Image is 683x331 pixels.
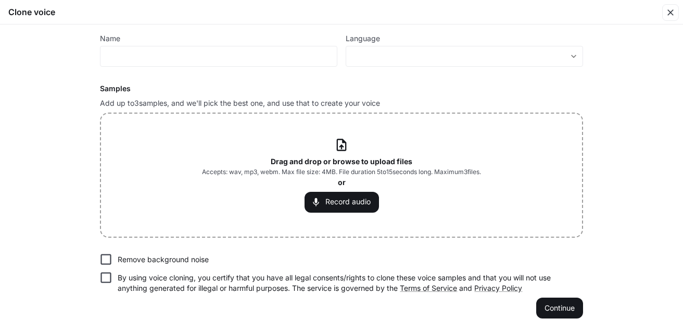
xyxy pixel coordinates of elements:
[346,51,583,62] div: ​
[118,254,209,265] p: Remove background noise
[271,157,412,166] b: Drag and drop or browse to upload files
[338,178,346,187] b: or
[118,273,575,293] p: By using voice cloning, you certify that you have all legal consents/rights to clone these voice ...
[305,192,379,213] button: Record audio
[474,284,522,292] a: Privacy Policy
[536,298,583,318] button: Continue
[100,98,583,108] p: Add up to 3 samples, and we'll pick the best one, and use that to create your voice
[400,284,457,292] a: Terms of Service
[202,167,481,177] span: Accepts: wav, mp3, webm. Max file size: 4MB. File duration 5 to 15 seconds long. Maximum 3 files.
[100,83,583,94] h6: Samples
[346,35,380,42] p: Language
[100,35,120,42] p: Name
[8,6,55,18] h5: Clone voice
